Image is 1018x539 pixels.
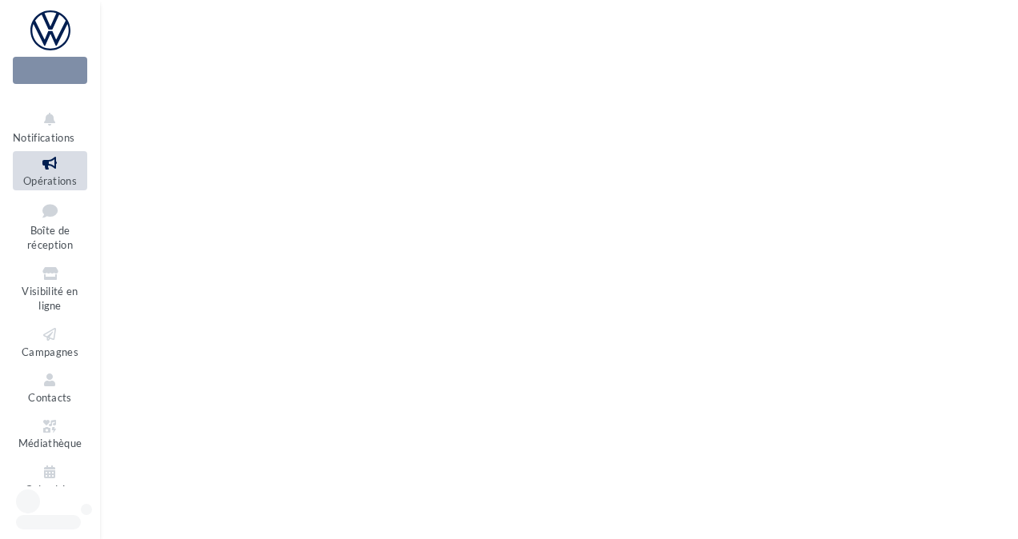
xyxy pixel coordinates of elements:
a: Calendrier [13,460,87,499]
span: Calendrier [25,483,75,496]
div: Nouvelle campagne [13,57,87,84]
span: Médiathèque [18,437,82,450]
a: Opérations [13,151,87,190]
a: Visibilité en ligne [13,262,87,316]
span: Opérations [23,174,77,187]
span: Notifications [13,131,74,144]
span: Visibilité en ligne [22,285,78,313]
span: Contacts [28,391,72,404]
a: Contacts [13,368,87,407]
span: Boîte de réception [27,224,73,252]
a: Boîte de réception [13,197,87,255]
span: Campagnes [22,345,78,358]
a: Campagnes [13,322,87,361]
a: Médiathèque [13,414,87,453]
